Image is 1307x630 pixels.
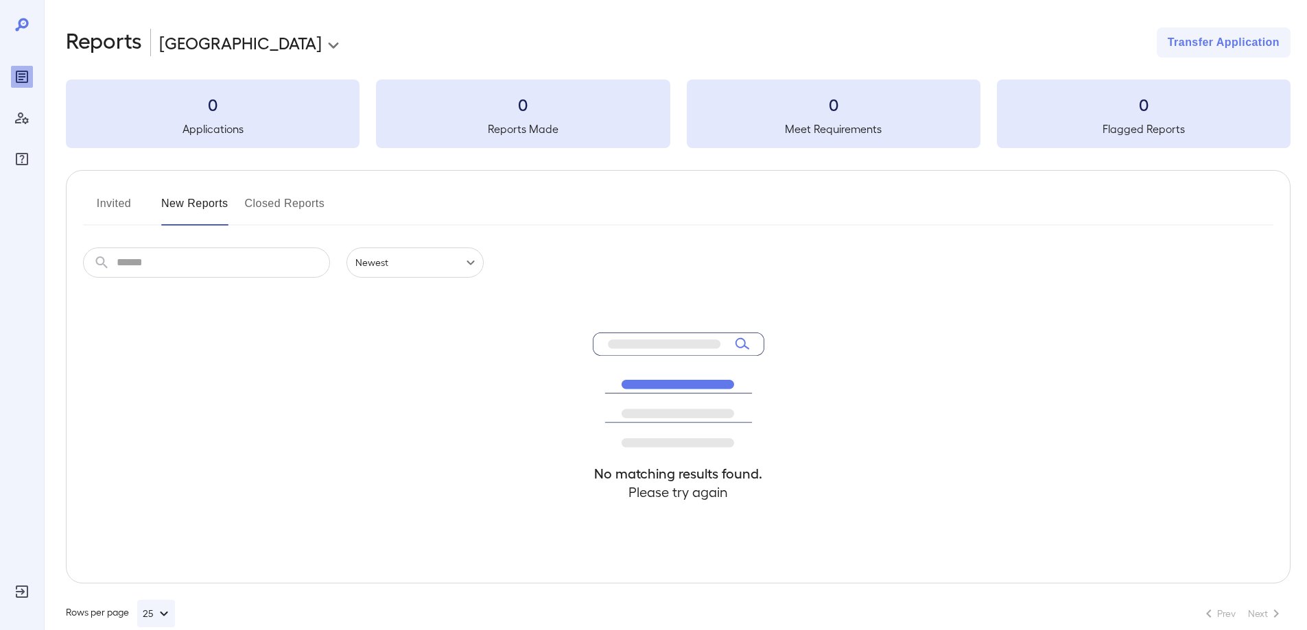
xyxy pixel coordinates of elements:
h3: 0 [66,93,360,115]
h3: 0 [376,93,670,115]
h5: Meet Requirements [687,121,980,137]
p: [GEOGRAPHIC_DATA] [159,32,322,53]
h4: Please try again [593,483,764,501]
div: Manage Users [11,107,33,129]
button: New Reports [161,193,228,226]
button: Transfer Application [1157,27,1291,58]
summary: 0Applications0Reports Made0Meet Requirements0Flagged Reports [66,80,1291,148]
h3: 0 [687,93,980,115]
div: Reports [11,66,33,88]
h5: Flagged Reports [997,121,1291,137]
h5: Applications [66,121,360,137]
button: 25 [137,600,175,627]
h2: Reports [66,27,142,58]
h3: 0 [997,93,1291,115]
h4: No matching results found. [593,464,764,483]
div: Newest [346,247,484,278]
nav: pagination navigation [1194,603,1291,625]
button: Closed Reports [245,193,325,226]
div: Log Out [11,581,33,603]
h5: Reports Made [376,121,670,137]
button: Invited [83,193,145,226]
div: FAQ [11,148,33,170]
div: Rows per page [66,600,175,627]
